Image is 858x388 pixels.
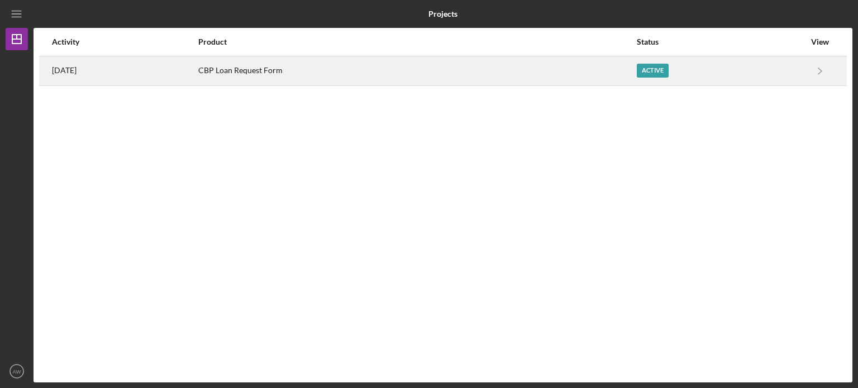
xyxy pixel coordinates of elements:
div: View [806,37,834,46]
div: Status [637,37,805,46]
text: AW [12,368,21,375]
div: Activity [52,37,197,46]
div: Active [637,64,669,78]
div: Product [198,37,636,46]
button: AW [6,360,28,382]
div: CBP Loan Request Form [198,57,636,85]
b: Projects [428,9,457,18]
time: 2025-07-21 17:01 [52,66,77,75]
